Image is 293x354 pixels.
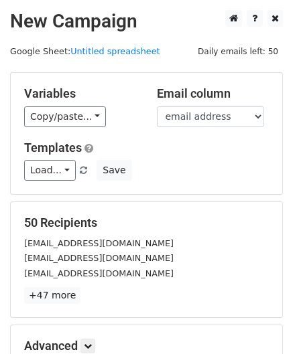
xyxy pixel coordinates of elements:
h5: Advanced [24,339,269,353]
small: [EMAIL_ADDRESS][DOMAIN_NAME] [24,238,174,248]
a: Daily emails left: 50 [193,46,283,56]
h5: 50 Recipients [24,215,269,230]
a: Untitled spreadsheet [70,46,160,56]
a: Copy/paste... [24,106,106,127]
h5: Variables [24,86,137,101]
small: [EMAIL_ADDRESS][DOMAIN_NAME] [24,268,174,278]
button: Save [97,160,131,181]
h2: New Campaign [10,10,283,33]
h5: Email column [157,86,270,101]
small: Google Sheet: [10,46,160,56]
iframe: Chat Widget [226,290,293,354]
a: Templates [24,141,82,155]
small: [EMAIL_ADDRESS][DOMAIN_NAME] [24,253,174,263]
span: Daily emails left: 50 [193,44,283,59]
a: +47 more [24,287,80,304]
a: Load... [24,160,76,181]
